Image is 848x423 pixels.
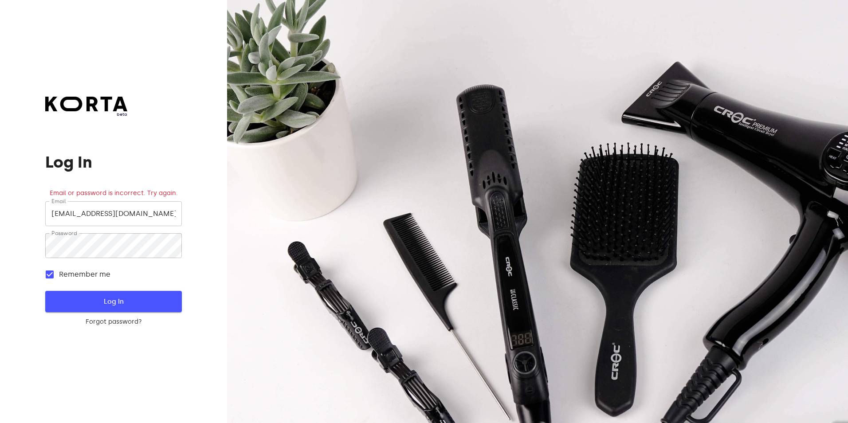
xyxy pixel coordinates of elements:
img: Korta [45,97,127,111]
button: Log In [45,291,181,312]
span: beta [45,111,127,117]
a: beta [45,97,127,117]
span: Remember me [59,269,110,280]
h1: Log In [45,153,181,171]
div: Email or password is incorrect. Try again. [45,189,181,198]
span: Log In [59,296,167,307]
a: Forgot password? [45,317,181,326]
